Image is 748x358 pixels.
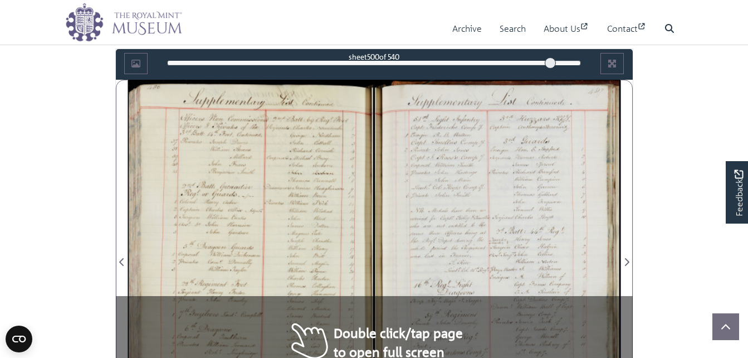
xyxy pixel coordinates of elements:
[367,52,379,61] span: 500
[167,51,581,62] div: sheet of 540
[6,326,32,352] button: Open CMP widget
[65,3,182,42] img: logo_wide.png
[712,313,739,340] button: Scroll to top
[607,13,647,45] a: Contact
[726,161,748,224] a: Would you like to provide feedback?
[732,170,745,216] span: Feedback
[544,13,589,45] a: About Us
[600,53,624,74] button: Full screen mode
[500,13,526,45] a: Search
[452,13,482,45] a: Archive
